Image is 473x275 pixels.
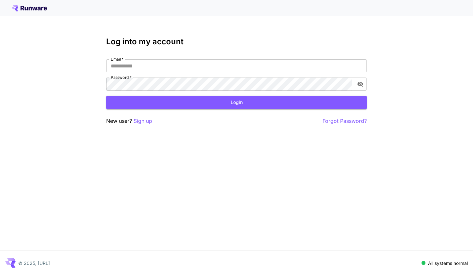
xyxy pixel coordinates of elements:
[106,117,152,125] p: New user?
[111,56,123,62] label: Email
[111,75,132,80] label: Password
[18,260,50,267] p: © 2025, [URL]
[106,37,367,46] h3: Log into my account
[322,117,367,125] button: Forgot Password?
[106,96,367,109] button: Login
[134,117,152,125] button: Sign up
[428,260,468,267] p: All systems normal
[354,78,366,90] button: toggle password visibility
